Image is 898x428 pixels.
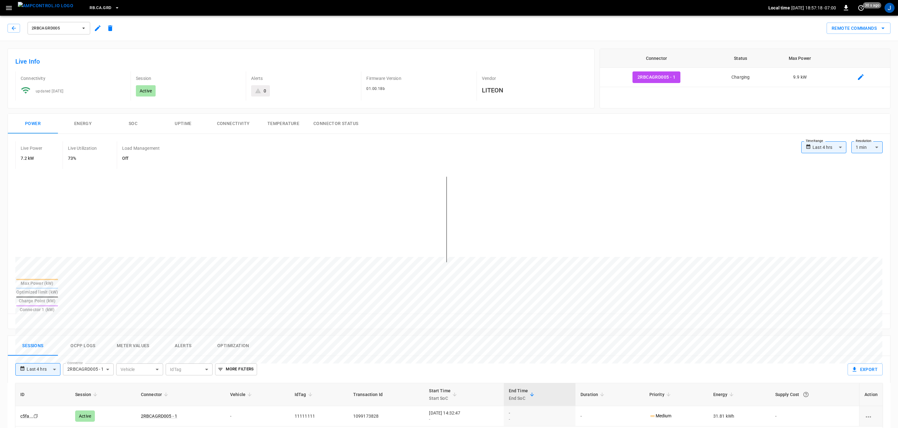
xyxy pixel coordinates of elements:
button: Uptime [158,114,208,134]
p: End SoC [509,394,528,402]
th: Connector [600,49,713,68]
h6: Live Info [15,56,587,66]
p: Vendor [482,75,587,81]
span: Start TimeStart SoC [429,387,459,402]
p: Connectivity [21,75,126,81]
p: Firmware Version [366,75,471,81]
span: Vehicle [230,391,254,398]
div: End Time [509,387,528,402]
div: profile-icon [885,3,895,13]
span: IdTag [295,391,314,398]
span: 01.00.18b [366,86,385,91]
th: Max Power [768,49,831,68]
h6: LITEON [482,85,587,95]
span: Priority [649,391,673,398]
div: charging session options [864,413,878,419]
p: [DATE] 18:57:18 -07:00 [791,5,836,11]
th: Action [859,383,883,406]
button: Connectivity [208,114,258,134]
label: Connector [67,361,83,366]
label: Resolution [856,138,871,144]
span: Session [75,391,99,398]
span: RB.CA.GRD [90,4,111,12]
p: Load Management [122,145,160,151]
td: Charging [713,68,768,87]
h6: 7.2 kW [21,155,43,162]
th: Status [713,49,768,68]
button: Remote Commands [827,23,890,34]
span: Duration [581,391,606,398]
td: 9.9 kW [768,68,831,87]
th: Transaction Id [348,383,424,406]
button: Alerts [158,336,208,356]
div: Last 4 hrs [27,363,60,375]
span: Connector [141,391,170,398]
p: Start SoC [429,394,451,402]
th: ID [15,383,70,406]
button: Export [848,363,883,375]
h6: 73% [68,155,97,162]
div: remote commands options [827,23,890,34]
button: Temperature [258,114,308,134]
button: Ocpp logs [58,336,108,356]
span: 2RBCAGRD005 [32,25,78,32]
p: Live Utilization [68,145,97,151]
button: SOC [108,114,158,134]
p: Active [140,88,152,94]
span: updated [DATE] [36,89,64,93]
div: 2RBCAGRD005 - 1 [63,363,114,375]
p: Live Power [21,145,43,151]
div: 1 min [851,141,883,153]
span: 30 s ago [863,2,881,8]
button: 2RBCAGRD005 - 1 [632,71,680,83]
button: Optimization [208,336,258,356]
button: 2RBCAGRD005 [28,22,90,34]
div: 0 [264,88,266,94]
button: Power [8,114,58,134]
p: Alerts [251,75,356,81]
span: End TimeEnd SoC [509,387,536,402]
button: More Filters [215,363,257,375]
h6: Off [122,155,160,162]
div: Last 4 hrs [813,141,846,153]
span: Energy [713,391,735,398]
table: sessions table [15,383,883,426]
button: Connector Status [308,114,363,134]
label: Time Range [806,138,823,144]
p: Session [136,75,241,81]
button: Meter Values [108,336,158,356]
button: Sessions [8,336,58,356]
button: Energy [58,114,108,134]
div: Start Time [429,387,451,402]
button: RB.CA.GRD [87,2,122,14]
p: Local time [768,5,790,11]
img: ampcontrol.io logo [18,2,73,10]
div: Supply Cost [775,389,854,400]
button: set refresh interval [856,3,866,13]
button: The cost of your charging session based on your supply rates [800,389,812,400]
table: connector table [600,49,890,87]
